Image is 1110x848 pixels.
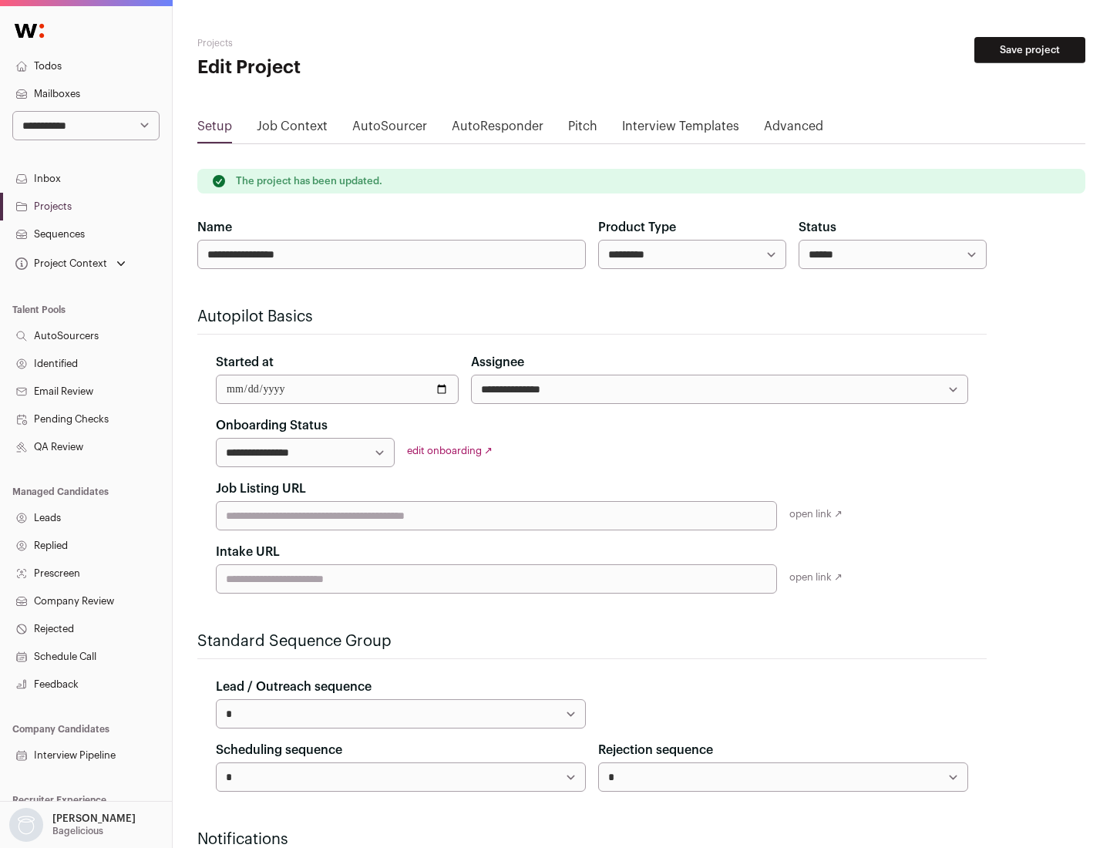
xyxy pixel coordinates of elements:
button: Save project [974,37,1085,63]
div: Project Context [12,257,107,270]
p: The project has been updated. [236,175,382,187]
a: Job Context [257,117,328,142]
a: edit onboarding ↗ [407,446,493,456]
label: Started at [216,353,274,372]
a: AutoSourcer [352,117,427,142]
label: Status [799,218,836,237]
img: Wellfound [6,15,52,46]
h2: Standard Sequence Group [197,631,987,652]
label: Product Type [598,218,676,237]
label: Assignee [471,353,524,372]
button: Open dropdown [6,808,139,842]
p: [PERSON_NAME] [52,813,136,825]
label: Rejection sequence [598,741,713,759]
h1: Edit Project [197,56,493,80]
button: Open dropdown [12,253,129,274]
img: nopic.png [9,808,43,842]
label: Onboarding Status [216,416,328,435]
a: Interview Templates [622,117,739,142]
p: Bagelicious [52,825,103,837]
label: Lead / Outreach sequence [216,678,372,696]
h2: Autopilot Basics [197,306,987,328]
label: Intake URL [216,543,280,561]
h2: Projects [197,37,493,49]
a: Advanced [764,117,823,142]
a: Pitch [568,117,597,142]
label: Name [197,218,232,237]
label: Job Listing URL [216,480,306,498]
a: AutoResponder [452,117,543,142]
a: Setup [197,117,232,142]
label: Scheduling sequence [216,741,342,759]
